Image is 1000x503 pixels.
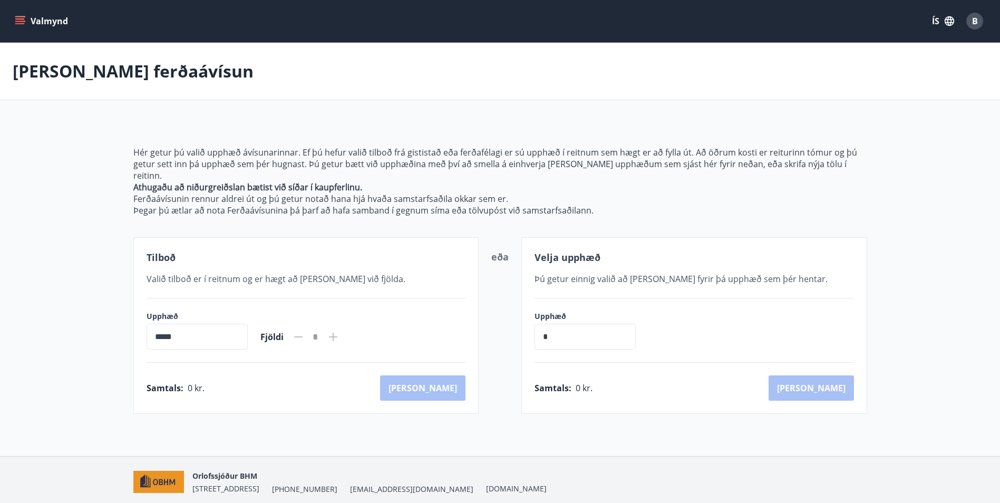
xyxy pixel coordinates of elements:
[188,382,205,394] span: 0 kr.
[962,8,987,34] button: B
[13,60,254,83] p: [PERSON_NAME] ferðaávísun
[147,251,176,264] span: Tilboð
[133,193,867,205] p: Ferðaávísunin rennur aldrei út og þú getur notað hana hjá hvaða samstarfsaðila okkar sem er.
[133,181,362,193] strong: Athugaðu að niðurgreiðslan bætist við síðar í kaupferlinu.
[260,331,284,343] span: Fjöldi
[133,205,867,216] p: Þegar þú ætlar að nota Ferðaávísunina þá þarf að hafa samband í gegnum síma eða tölvupóst við sam...
[535,311,646,322] label: Upphæð
[192,471,257,481] span: Orlofssjóður BHM
[13,12,72,31] button: menu
[486,483,547,494] a: [DOMAIN_NAME]
[926,12,960,31] button: ÍS
[491,250,509,263] span: eða
[133,147,867,181] p: Hér getur þú valið upphæð ávísunarinnar. Ef þú hefur valið tilboð frá gististað eða ferðafélagi e...
[535,382,571,394] span: Samtals :
[133,471,185,494] img: c7HIBRK87IHNqKbXD1qOiSZFdQtg2UzkX3TnRQ1O.png
[535,251,600,264] span: Velja upphæð
[192,483,259,494] span: [STREET_ADDRESS]
[147,382,183,394] span: Samtals :
[147,273,405,285] span: Valið tilboð er í reitnum og er hægt að [PERSON_NAME] við fjölda.
[576,382,593,394] span: 0 kr.
[972,15,978,27] span: B
[535,273,828,285] span: Þú getur einnig valið að [PERSON_NAME] fyrir þá upphæð sem þér hentar.
[147,311,248,322] label: Upphæð
[350,484,473,495] span: [EMAIL_ADDRESS][DOMAIN_NAME]
[272,484,337,495] span: [PHONE_NUMBER]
